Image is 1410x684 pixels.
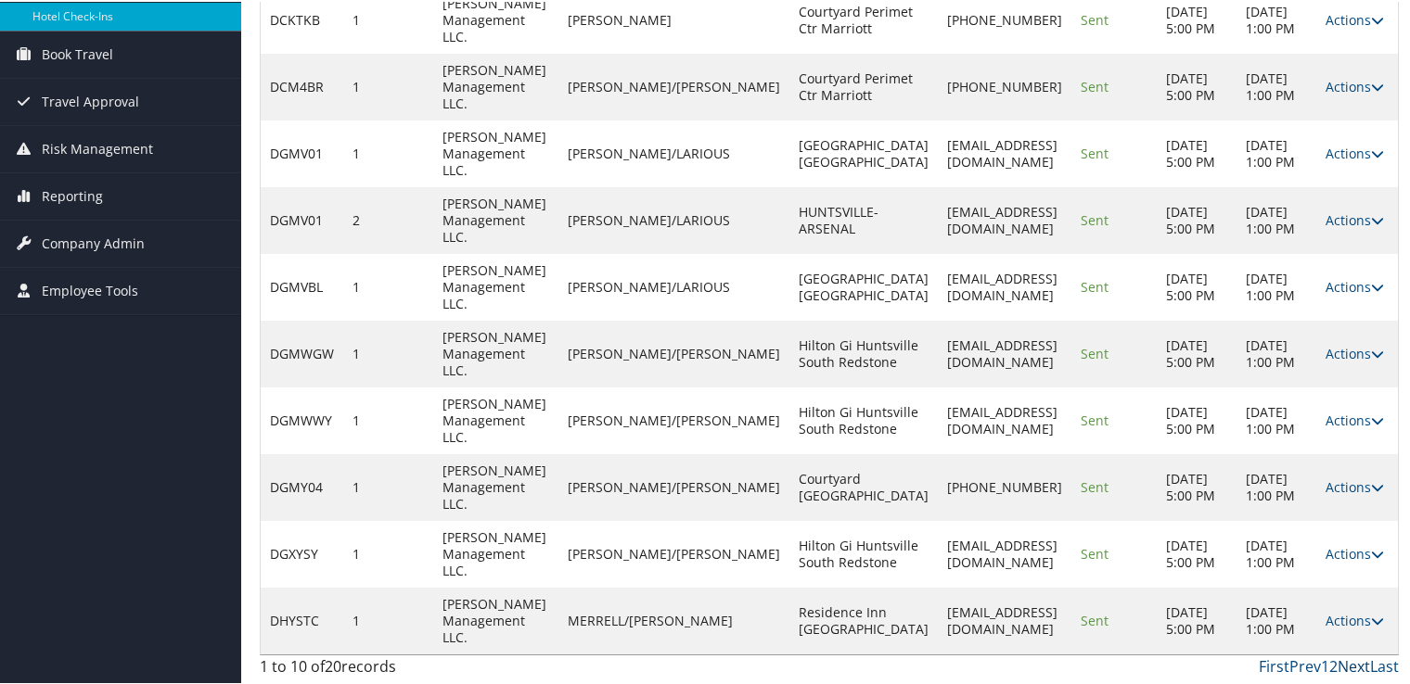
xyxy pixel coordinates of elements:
td: [DATE] 1:00 PM [1237,452,1316,519]
td: [DATE] 5:00 PM [1157,252,1237,319]
td: [PERSON_NAME]/[PERSON_NAME] [558,52,789,119]
td: Hilton Gi Huntsville South Redstone [789,386,938,452]
span: Sent [1081,276,1109,294]
td: [PERSON_NAME] Management LLC. [433,519,558,586]
td: Residence Inn [GEOGRAPHIC_DATA] [789,586,938,652]
a: Actions [1326,143,1384,160]
span: Risk Management [42,124,153,171]
td: 1 [343,519,433,586]
td: [PERSON_NAME]/[PERSON_NAME] [558,519,789,586]
td: [PERSON_NAME] Management LLC. [433,52,558,119]
a: 1 [1321,654,1329,675]
span: Company Admin [42,219,145,265]
td: [DATE] 5:00 PM [1157,319,1237,386]
td: 1 [343,119,433,185]
a: Prev [1289,654,1321,675]
a: 2 [1329,654,1338,675]
a: Actions [1326,209,1384,227]
td: [PERSON_NAME] Management LLC. [433,319,558,386]
td: [GEOGRAPHIC_DATA] [GEOGRAPHIC_DATA] [789,119,938,185]
span: Sent [1081,410,1109,427]
td: [EMAIL_ADDRESS][DOMAIN_NAME] [938,386,1071,452]
td: [DATE] 1:00 PM [1237,319,1316,386]
td: 1 [343,319,433,386]
td: [PERSON_NAME]/[PERSON_NAME] [558,452,789,519]
td: [EMAIL_ADDRESS][DOMAIN_NAME] [938,586,1071,652]
td: [EMAIL_ADDRESS][DOMAIN_NAME] [938,185,1071,252]
span: Sent [1081,343,1109,361]
a: Actions [1326,76,1384,94]
td: [GEOGRAPHIC_DATA] [GEOGRAPHIC_DATA] [789,252,938,319]
td: [PERSON_NAME]/LARIOUS [558,185,789,252]
td: [DATE] 1:00 PM [1237,586,1316,652]
span: Sent [1081,76,1109,94]
td: Hilton Gi Huntsville South Redstone [789,319,938,386]
a: Actions [1326,343,1384,361]
td: [PERSON_NAME] Management LLC. [433,185,558,252]
span: Sent [1081,143,1109,160]
td: [DATE] 5:00 PM [1157,452,1237,519]
a: Actions [1326,543,1384,561]
td: DGMWGW [261,319,343,386]
span: Sent [1081,476,1109,494]
td: 1 [343,386,433,452]
td: DGMVBL [261,252,343,319]
span: Book Travel [42,30,113,76]
td: [EMAIL_ADDRESS][DOMAIN_NAME] [938,319,1071,386]
td: [PERSON_NAME] Management LLC. [433,386,558,452]
td: [PHONE_NUMBER] [938,52,1071,119]
td: 1 [343,52,433,119]
td: DCM4BR [261,52,343,119]
td: [PERSON_NAME] Management LLC. [433,252,558,319]
td: [DATE] 1:00 PM [1237,519,1316,586]
td: [DATE] 5:00 PM [1157,386,1237,452]
span: Sent [1081,543,1109,561]
td: Courtyard [GEOGRAPHIC_DATA] [789,452,938,519]
span: Travel Approval [42,77,139,123]
td: [DATE] 5:00 PM [1157,586,1237,652]
td: [DATE] 5:00 PM [1157,519,1237,586]
td: [DATE] 5:00 PM [1157,185,1237,252]
span: Reporting [42,171,103,218]
td: [PERSON_NAME] Management LLC. [433,586,558,652]
td: [DATE] 1:00 PM [1237,386,1316,452]
a: Actions [1326,276,1384,294]
td: DGMWWY [261,386,343,452]
a: Actions [1326,476,1384,494]
td: [EMAIL_ADDRESS][DOMAIN_NAME] [938,252,1071,319]
a: Next [1338,654,1370,675]
td: [PHONE_NUMBER] [938,452,1071,519]
td: [DATE] 5:00 PM [1157,52,1237,119]
td: [DATE] 1:00 PM [1237,52,1316,119]
td: 1 [343,452,433,519]
td: Courtyard Perimet Ctr Marriott [789,52,938,119]
a: Last [1370,654,1399,675]
span: 20 [325,654,341,675]
a: Actions [1326,410,1384,427]
td: 1 [343,586,433,652]
td: DGXYSY [261,519,343,586]
a: Actions [1326,610,1384,627]
td: [DATE] 1:00 PM [1237,252,1316,319]
span: Sent [1081,209,1109,227]
td: [PERSON_NAME]/[PERSON_NAME] [558,386,789,452]
span: Employee Tools [42,266,138,312]
td: [EMAIL_ADDRESS][DOMAIN_NAME] [938,119,1071,185]
td: DGMY04 [261,452,343,519]
td: [PERSON_NAME]/LARIOUS [558,119,789,185]
td: [DATE] 5:00 PM [1157,119,1237,185]
td: [DATE] 1:00 PM [1237,119,1316,185]
td: DGMV01 [261,185,343,252]
td: [PERSON_NAME] Management LLC. [433,452,558,519]
td: DGMV01 [261,119,343,185]
td: 1 [343,252,433,319]
td: [PERSON_NAME] Management LLC. [433,119,558,185]
td: HUNTSVILLE-ARSENAL [789,185,938,252]
td: Hilton Gi Huntsville South Redstone [789,519,938,586]
td: 2 [343,185,433,252]
td: [PERSON_NAME]/[PERSON_NAME] [558,319,789,386]
td: [EMAIL_ADDRESS][DOMAIN_NAME] [938,519,1071,586]
span: Sent [1081,9,1109,27]
span: Sent [1081,610,1109,627]
td: MERRELL/[PERSON_NAME] [558,586,789,652]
